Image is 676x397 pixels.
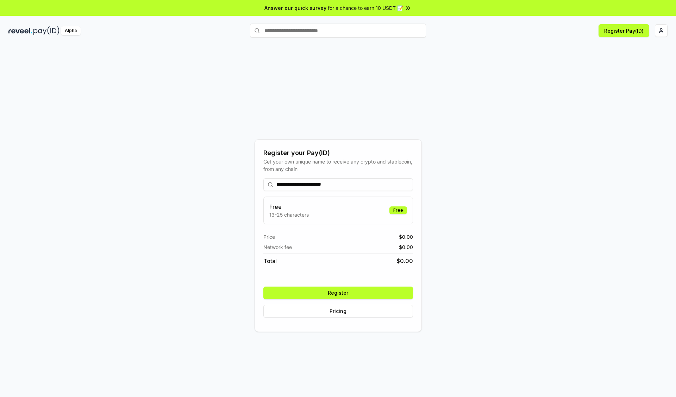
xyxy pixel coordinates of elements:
[399,233,413,241] span: $ 0.00
[263,287,413,299] button: Register
[263,233,275,241] span: Price
[599,24,649,37] button: Register Pay(ID)
[264,4,326,12] span: Answer our quick survey
[263,243,292,251] span: Network fee
[263,305,413,318] button: Pricing
[263,148,413,158] div: Register your Pay(ID)
[399,243,413,251] span: $ 0.00
[263,158,413,173] div: Get your own unique name to receive any crypto and stablecoin, from any chain
[269,203,309,211] h3: Free
[263,257,277,265] span: Total
[8,26,32,35] img: reveel_dark
[389,206,407,214] div: Free
[269,211,309,218] p: 13-25 characters
[396,257,413,265] span: $ 0.00
[33,26,60,35] img: pay_id
[328,4,403,12] span: for a chance to earn 10 USDT 📝
[61,26,81,35] div: Alpha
